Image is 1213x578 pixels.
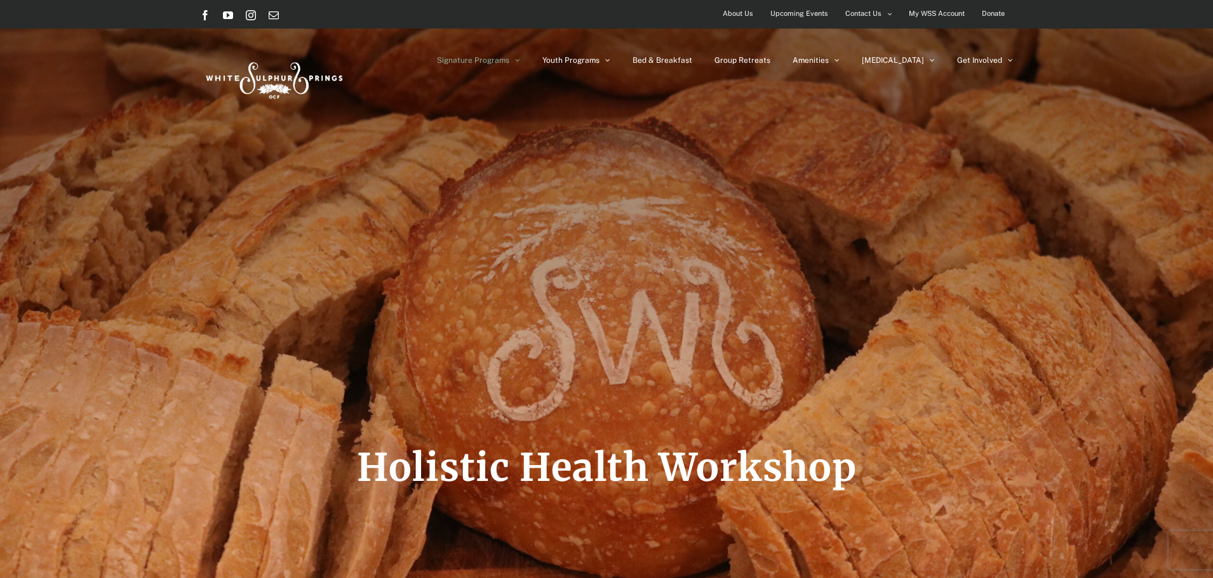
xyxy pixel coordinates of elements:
a: Group Retreats [714,29,770,92]
span: About Us [723,4,753,23]
nav: Main Menu [437,29,1013,92]
span: Group Retreats [714,56,770,64]
span: Contact Us [845,4,881,23]
a: Amenities [793,29,840,92]
span: Signature Programs [437,56,509,64]
span: Donate [982,4,1005,23]
span: Holistic Health Workshop [357,443,857,491]
span: [MEDICAL_DATA] [862,56,924,64]
a: Get Involved [957,29,1013,92]
a: Youth Programs [542,29,610,92]
span: Youth Programs [542,56,600,64]
a: Bed & Breakfast [633,29,692,92]
span: Upcoming Events [770,4,828,23]
a: [MEDICAL_DATA] [862,29,935,92]
a: Signature Programs [437,29,520,92]
img: White Sulphur Springs Logo [200,48,346,108]
span: My WSS Account [909,4,965,23]
span: Get Involved [957,56,1002,64]
span: Bed & Breakfast [633,56,692,64]
span: Amenities [793,56,829,64]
